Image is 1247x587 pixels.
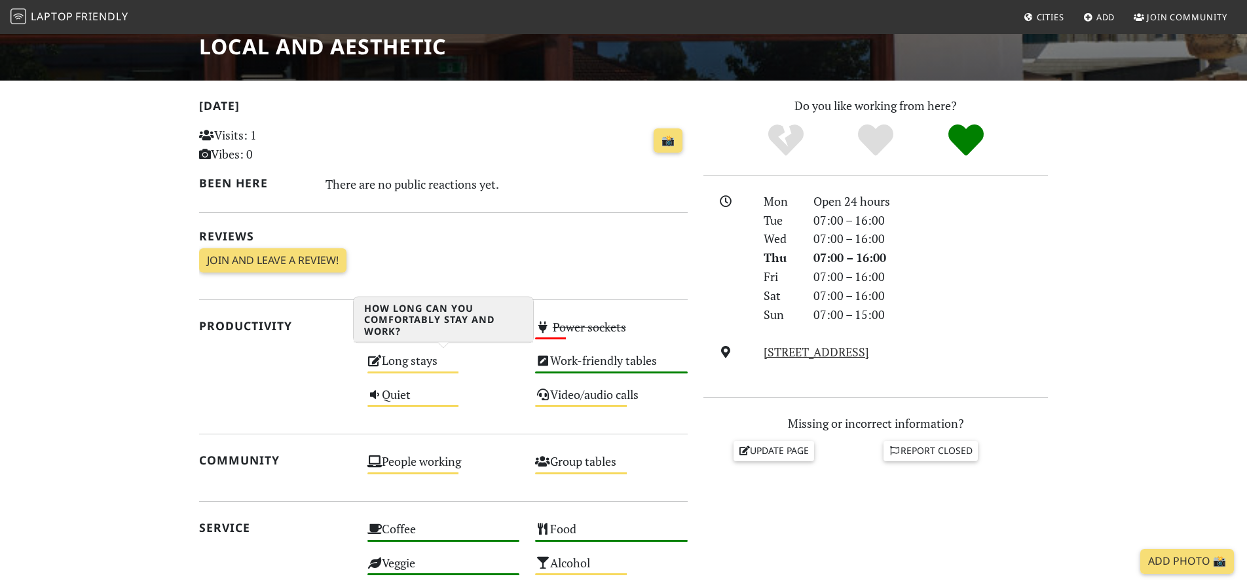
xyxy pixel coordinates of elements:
[527,451,696,484] div: Group tables
[756,267,806,286] div: Fri
[1128,5,1233,29] a: Join Community
[806,305,1056,324] div: 07:00 – 15:00
[10,9,26,24] img: LaptopFriendly
[199,176,310,190] h2: Been here
[806,248,1056,267] div: 07:00 – 16:00
[527,350,696,383] div: Work-friendly tables
[654,128,682,153] a: 📸
[1096,11,1115,23] span: Add
[703,414,1048,433] p: Missing or incorrect information?
[527,518,696,552] div: Food
[741,123,831,159] div: No
[199,126,352,164] p: Visits: 1 Vibes: 0
[360,552,528,586] div: Veggie
[756,211,806,230] div: Tue
[830,123,921,159] div: Yes
[764,344,869,360] a: [STREET_ADDRESS]
[756,305,806,324] div: Sun
[734,441,815,461] a: Update page
[806,267,1056,286] div: 07:00 – 16:00
[553,319,626,335] s: Power sockets
[360,384,528,417] div: Quiet
[806,286,1056,305] div: 07:00 – 16:00
[1147,11,1227,23] span: Join Community
[199,521,352,535] h2: Service
[756,248,806,267] div: Thu
[199,99,688,118] h2: [DATE]
[199,34,447,59] h1: Local and Aesthetic
[75,9,128,24] span: Friendly
[360,451,528,484] div: People working
[756,229,806,248] div: Wed
[756,192,806,211] div: Mon
[756,286,806,305] div: Sat
[199,319,352,333] h2: Productivity
[703,96,1048,115] p: Do you like working from here?
[921,123,1011,159] div: Definitely!
[31,9,73,24] span: Laptop
[1018,5,1070,29] a: Cities
[884,441,978,461] a: Report closed
[527,384,696,417] div: Video/audio calls
[199,248,346,273] a: Join and leave a review!
[1037,11,1064,23] span: Cities
[806,192,1056,211] div: Open 24 hours
[10,6,128,29] a: LaptopFriendly LaptopFriendly
[360,350,528,383] div: Long stays
[360,518,528,552] div: Coffee
[326,174,688,195] div: There are no public reactions yet.
[354,297,533,343] h3: How long can you comfortably stay and work?
[527,552,696,586] div: Alcohol
[1078,5,1121,29] a: Add
[199,229,688,243] h2: Reviews
[806,229,1056,248] div: 07:00 – 16:00
[806,211,1056,230] div: 07:00 – 16:00
[199,453,352,467] h2: Community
